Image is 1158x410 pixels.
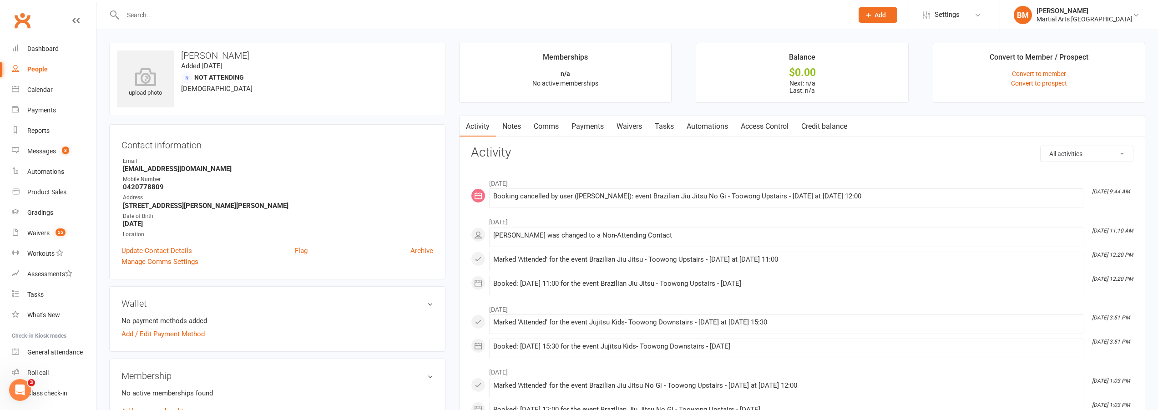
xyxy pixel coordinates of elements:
[565,116,610,137] a: Payments
[27,66,48,73] div: People
[12,305,96,325] a: What's New
[12,80,96,100] a: Calendar
[471,174,1133,188] li: [DATE]
[12,202,96,223] a: Gradings
[610,116,648,137] a: Waivers
[1092,252,1133,258] i: [DATE] 12:20 PM
[496,116,527,137] a: Notes
[493,280,1079,288] div: Booked: [DATE] 11:00 for the event Brazilian Jiu Jitsu - Toowong Upstairs - [DATE]
[471,213,1133,227] li: [DATE]
[27,270,72,278] div: Assessments
[12,223,96,243] a: Waivers 55
[493,256,1079,263] div: Marked 'Attended' for the event Brazilian Jiu Jitsu - Toowong Upstairs - [DATE] at [DATE] 11:00
[471,363,1133,377] li: [DATE]
[9,379,31,401] iframe: Intercom live chat
[27,209,53,216] div: Gradings
[789,51,815,68] div: Balance
[532,80,598,87] span: No active memberships
[123,157,433,166] div: Email
[27,291,44,298] div: Tasks
[194,74,244,81] span: Not Attending
[12,243,96,264] a: Workouts
[493,232,1079,239] div: [PERSON_NAME] was changed to a Non-Attending Contact
[181,62,222,70] time: Added [DATE]
[121,137,433,150] h3: Contact information
[121,315,433,326] li: No payment methods added
[1092,276,1133,282] i: [DATE] 12:20 PM
[121,329,205,339] a: Add / Edit Payment Method
[12,383,96,404] a: Class kiosk mode
[648,116,680,137] a: Tasks
[875,11,886,19] span: Add
[12,264,96,284] a: Assessments
[12,363,96,383] a: Roll call
[27,168,64,175] div: Automations
[123,212,433,221] div: Date of Birth
[12,162,96,182] a: Automations
[123,230,433,239] div: Location
[1092,339,1130,345] i: [DATE] 3:51 PM
[471,146,1133,160] h3: Activity
[27,106,56,114] div: Payments
[12,342,96,363] a: General attendance kiosk mode
[27,45,59,52] div: Dashboard
[734,116,795,137] a: Access Control
[27,188,66,196] div: Product Sales
[121,388,433,399] p: No active memberships found
[795,116,854,137] a: Credit balance
[27,250,55,257] div: Workouts
[471,300,1133,314] li: [DATE]
[859,7,897,23] button: Add
[11,9,34,32] a: Clubworx
[12,141,96,162] a: Messages 3
[704,68,900,77] div: $0.00
[561,70,570,77] strong: n/a
[493,192,1079,200] div: Booking cancelled by user ([PERSON_NAME]): event Brazilian Jiu Jitsu No Gi - Toowong Upstairs - [...
[27,147,56,155] div: Messages
[123,175,433,184] div: Mobile Number
[1092,188,1130,195] i: [DATE] 9:44 AM
[123,220,433,228] strong: [DATE]
[56,228,66,236] span: 55
[12,284,96,305] a: Tasks
[1037,15,1133,23] div: Martial Arts [GEOGRAPHIC_DATA]
[1092,228,1133,234] i: [DATE] 11:10 AM
[990,51,1088,68] div: Convert to Member / Prospect
[27,369,49,376] div: Roll call
[27,390,67,397] div: Class check-in
[12,59,96,80] a: People
[123,165,433,173] strong: [EMAIL_ADDRESS][DOMAIN_NAME]
[704,80,900,94] p: Next: n/a Last: n/a
[117,68,174,98] div: upload photo
[527,116,565,137] a: Comms
[543,51,588,68] div: Memberships
[117,51,438,61] h3: [PERSON_NAME]
[12,39,96,59] a: Dashboard
[1014,6,1032,24] div: BM
[1012,70,1066,77] a: Convert to member
[123,193,433,202] div: Address
[27,86,53,93] div: Calendar
[295,245,308,256] a: Flag
[460,116,496,137] a: Activity
[27,311,60,319] div: What's New
[181,85,253,93] span: [DEMOGRAPHIC_DATA]
[680,116,734,137] a: Automations
[121,371,433,381] h3: Membership
[493,343,1079,350] div: Booked: [DATE] 15:30 for the event Jujitsu Kids- Toowong Downstairs - [DATE]
[493,382,1079,390] div: Marked 'Attended' for the event Brazilian Jiu Jitsu No Gi - Toowong Upstairs - [DATE] at [DATE] 1...
[12,182,96,202] a: Product Sales
[493,319,1079,326] div: Marked 'Attended' for the event Jujitsu Kids- Toowong Downstairs - [DATE] at [DATE] 15:30
[121,256,198,267] a: Manage Comms Settings
[123,202,433,210] strong: [STREET_ADDRESS][PERSON_NAME][PERSON_NAME]
[120,9,847,21] input: Search...
[410,245,433,256] a: Archive
[12,100,96,121] a: Payments
[935,5,960,25] span: Settings
[28,379,35,386] span: 3
[1011,80,1067,87] a: Convert to prospect
[121,245,192,256] a: Update Contact Details
[121,299,433,309] h3: Wallet
[27,127,50,134] div: Reports
[62,147,69,154] span: 3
